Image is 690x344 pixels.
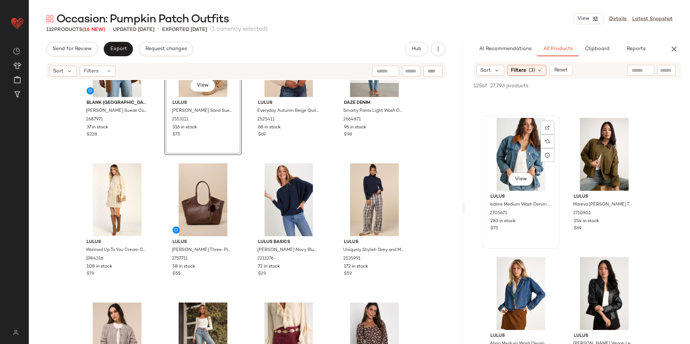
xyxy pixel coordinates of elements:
[162,26,207,34] p: Exported [DATE]
[53,67,64,75] span: Sort
[584,46,609,52] span: Clipboard
[344,124,366,131] span: 96 in stock
[87,239,148,246] span: Lulus
[626,46,645,52] span: Reports
[52,46,92,52] span: Send for Review
[190,79,215,92] button: View
[82,27,105,32] span: (16 New)
[609,15,626,23] a: Details
[343,247,404,253] span: Uniquely Stylish Grey and Mauve Plaid High-Rise Wide-Leg Pants
[480,67,491,74] span: Sort
[257,116,275,123] span: 2525411
[46,15,53,22] img: svg%3e
[257,108,318,114] span: Everyday Autumn Beige Quilted Cable Knit Pullover
[568,118,641,191] img: 2710851_01_hero_2025-08-12.jpg
[479,46,532,52] span: AI Recommendations
[87,264,112,270] span: 108 in stock
[257,247,318,253] span: [PERSON_NAME] Navy Blue Dolman Sleeve Sweater Top
[13,48,20,55] img: svg%3e
[490,210,507,217] span: 2705671
[573,210,591,217] span: 2710851
[87,100,148,106] span: Blank [GEOGRAPHIC_DATA]
[172,271,180,277] span: $55
[473,82,487,90] span: 125 of
[568,257,641,330] img: 2712671_01_hero_2025-08-12.jpg
[84,67,99,75] span: Filters
[252,163,325,236] img: 10805581_2211276.jpg
[338,163,411,236] img: 12239541_2535991.jpg
[86,256,103,262] span: 1984316
[46,42,98,56] button: Send for Review
[113,26,154,34] p: updated [DATE]
[545,139,550,144] img: svg%3e
[172,239,233,246] span: Lulus
[86,108,147,114] span: [PERSON_NAME] Suede Collared Trench Coat
[574,194,635,200] span: Lulus
[543,46,573,52] span: All Products
[172,247,233,253] span: [PERSON_NAME] Three-Piece Tote Bag
[490,333,551,339] span: Lulus
[554,67,567,73] span: Reset
[258,132,266,138] span: $69
[411,46,422,52] span: Hub
[145,46,187,52] span: Request changes
[344,271,352,277] span: $59
[549,65,572,76] button: Reset
[172,116,188,123] span: 2553111
[87,271,94,277] span: $79
[9,330,23,335] img: svg%3e
[574,225,581,232] span: $69
[529,67,535,74] span: (3)
[86,116,103,123] span: 2687971
[258,124,281,131] span: 68 in stock
[87,124,108,131] span: 37 in stock
[405,42,428,56] button: Hub
[343,256,361,262] span: 2535991
[86,247,147,253] span: Warmed Up To You Cream Cable Knit Mock Neck Sweater Dress
[46,27,54,32] span: 112
[258,100,319,106] span: Lulus
[257,256,274,262] span: 2211276
[139,42,193,56] button: Request changes
[508,173,533,186] button: View
[87,132,97,138] span: $228
[10,16,25,30] img: heart_red.DM2ytmEG.svg
[344,239,405,246] span: Lulus
[172,256,188,262] span: 2757711
[573,202,634,208] span: Mareva [PERSON_NAME] Twill Barn Jacket
[490,202,551,208] span: Isaline Medium Wash Denim Barn Jacket
[196,83,209,88] span: View
[490,218,516,225] span: 283 in stock
[157,25,159,34] span: •
[56,12,229,27] span: Occasion: Pumpkin Patch Outfits
[344,132,352,138] span: $98
[490,82,528,90] span: 27,793 products
[167,163,239,236] img: 2757711_02_front_2025-08-27.jpg
[632,15,673,23] a: Latest Snapshot
[490,225,498,232] span: $75
[511,67,526,74] span: Filters
[573,13,603,24] button: View
[515,176,527,182] span: View
[485,257,557,330] img: 2712611_01_hero_2025-08-12.jpg
[485,118,557,191] img: 2705671_01_hero_2025-08-12.jpg
[108,25,110,34] span: •
[574,333,635,339] span: Lulus
[210,25,268,34] span: (1 currently selected)
[344,100,405,106] span: Daze Denim
[574,218,599,225] span: 254 in stock
[258,239,319,246] span: Lulus Basics
[46,26,105,34] div: Products
[545,125,550,130] img: svg%3e
[172,264,195,270] span: 58 in stock
[344,264,368,270] span: 172 in stock
[258,264,280,270] span: 72 in stock
[110,46,127,52] span: Export
[81,163,153,236] img: 9649941_1984316.jpg
[258,271,266,277] span: $29
[172,108,233,114] span: [PERSON_NAME] Sand Suede Moto Ankle Boots
[490,194,551,200] span: Lulus
[104,42,133,56] button: Export
[343,116,361,123] span: 2664871
[577,16,589,22] span: View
